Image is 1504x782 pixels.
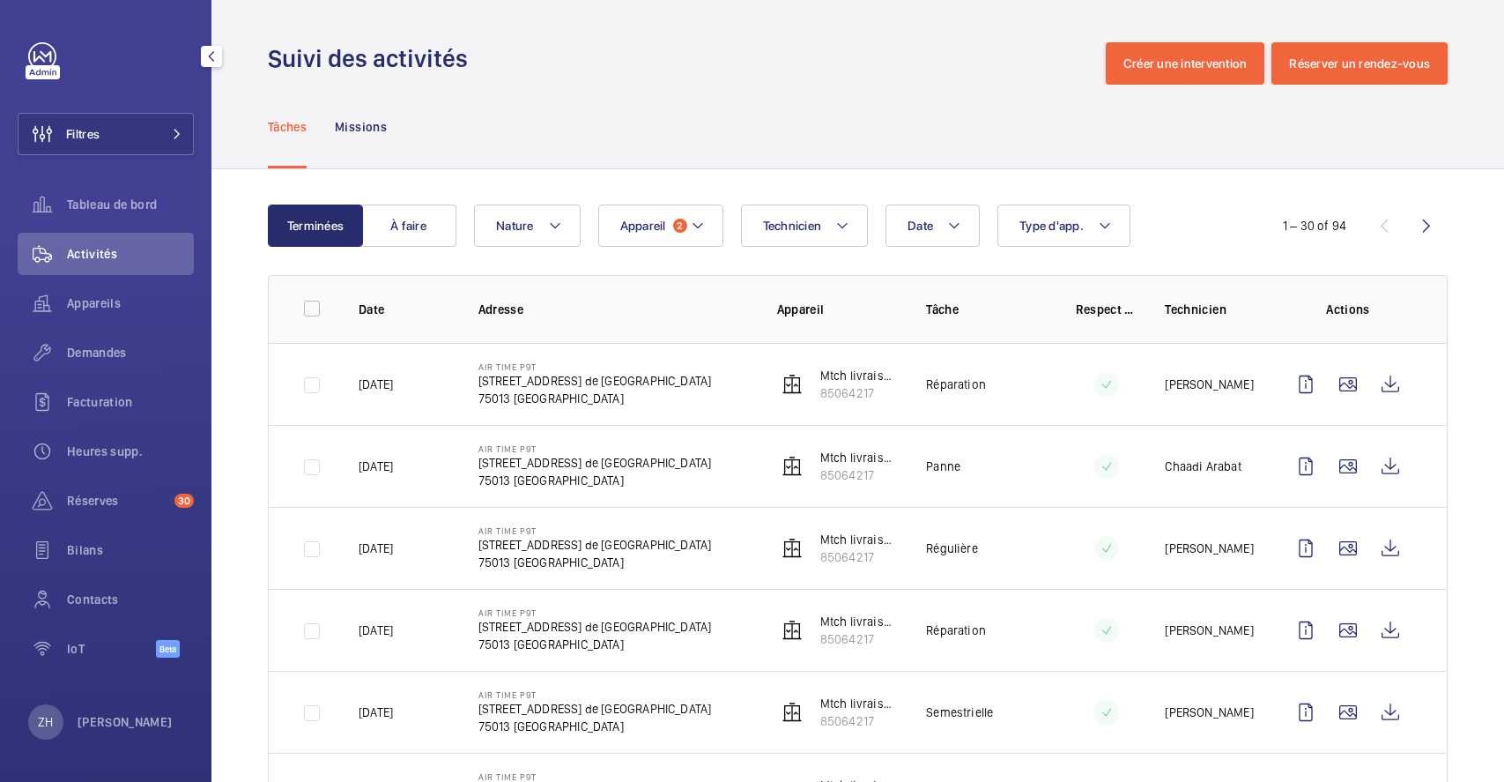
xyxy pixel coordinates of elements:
[478,618,712,636] p: [STREET_ADDRESS] de [GEOGRAPHIC_DATA]
[359,540,393,557] p: [DATE]
[782,374,803,395] img: elevator.svg
[820,367,899,384] p: Mtch livraison G
[1285,301,1411,318] p: Actions
[478,700,712,718] p: [STREET_ADDRESS] de [GEOGRAPHIC_DATA]
[66,125,100,143] span: Filtres
[478,771,712,782] p: AIR TIME P9T
[478,718,712,735] p: 75013 [GEOGRAPHIC_DATA]
[598,205,723,247] button: Appareil2
[926,376,986,393] p: Réparation
[496,219,534,233] span: Nature
[67,541,194,559] span: Bilans
[1106,42,1265,85] button: Créer une intervention
[820,630,899,648] p: 85064217
[741,205,869,247] button: Technicien
[67,640,156,658] span: IoT
[997,205,1130,247] button: Type d'app.
[926,458,960,475] p: Panne
[359,458,393,475] p: [DATE]
[1165,301,1256,318] p: Technicien
[268,118,307,136] p: Tâches
[335,118,387,136] p: Missions
[67,294,194,312] span: Appareils
[926,622,986,639] p: Réparation
[67,344,194,361] span: Demandes
[782,538,803,559] img: elevator.svg
[478,607,712,618] p: AIR TIME P9T
[67,591,194,608] span: Contacts
[1271,42,1448,85] button: Réserver un rendez-vous
[478,443,712,454] p: AIR TIME P9T
[782,702,803,723] img: elevator.svg
[1165,704,1253,721] p: [PERSON_NAME]
[474,205,581,247] button: Nature
[67,492,167,510] span: Réserves
[820,548,899,566] p: 85064217
[38,713,53,731] p: ZH
[1019,219,1084,233] span: Type d'app.
[67,196,194,213] span: Tableau de bord
[67,393,194,411] span: Facturation
[673,219,687,233] span: 2
[1165,376,1253,393] p: [PERSON_NAME]
[926,540,978,557] p: Régulière
[926,301,1048,318] p: Tâche
[478,689,712,700] p: AIR TIME P9T
[885,205,980,247] button: Date
[820,466,899,484] p: 85064217
[820,384,899,402] p: 85064217
[361,205,456,247] button: À faire
[478,536,712,554] p: [STREET_ADDRESS] de [GEOGRAPHIC_DATA]
[67,443,194,460] span: Heures supp.
[156,640,180,658] span: Beta
[478,361,712,372] p: AIR TIME P9T
[1165,622,1253,639] p: [PERSON_NAME]
[478,301,749,318] p: Adresse
[908,219,933,233] span: Date
[820,449,899,466] p: Mtch livraison G
[620,219,666,233] span: Appareil
[763,219,822,233] span: Technicien
[926,704,993,721] p: Semestrielle
[478,454,712,472] p: [STREET_ADDRESS] de [GEOGRAPHIC_DATA]
[268,42,478,75] h1: Suivi des activités
[1076,301,1137,318] p: Respect délai
[820,613,899,630] p: Mtch livraison G
[777,301,899,318] p: Appareil
[359,301,450,318] p: Date
[1165,540,1253,557] p: [PERSON_NAME]
[359,622,393,639] p: [DATE]
[820,712,899,730] p: 85064217
[1283,217,1346,235] div: 1 – 30 of 94
[478,636,712,653] p: 75013 [GEOGRAPHIC_DATA]
[478,390,712,407] p: 75013 [GEOGRAPHIC_DATA]
[18,113,194,155] button: Filtres
[820,531,899,548] p: Mtch livraison G
[78,713,173,731] p: [PERSON_NAME]
[478,372,712,390] p: [STREET_ADDRESS] de [GEOGRAPHIC_DATA]
[782,456,803,477] img: elevator.svg
[782,620,803,641] img: elevator.svg
[820,695,899,712] p: Mtch livraison G
[478,554,712,571] p: 75013 [GEOGRAPHIC_DATA]
[478,472,712,489] p: 75013 [GEOGRAPHIC_DATA]
[67,245,194,263] span: Activités
[359,704,393,721] p: [DATE]
[478,525,712,536] p: AIR TIME P9T
[1165,458,1241,475] p: Chaadi Arabat
[268,205,363,247] button: Terminées
[174,494,194,508] span: 30
[359,376,393,393] p: [DATE]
